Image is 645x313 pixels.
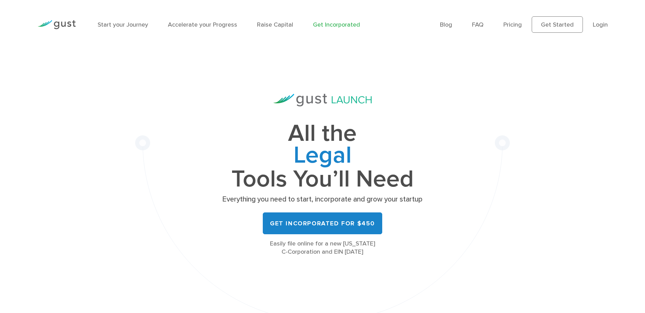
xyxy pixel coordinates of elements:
[273,94,372,106] img: Gust Launch Logo
[440,21,452,28] a: Blog
[313,21,360,28] a: Get Incorporated
[220,123,425,190] h1: All the Tools You’ll Need
[257,21,293,28] a: Raise Capital
[472,21,484,28] a: FAQ
[263,212,382,234] a: Get Incorporated for $450
[220,240,425,256] div: Easily file online for a new [US_STATE] C-Corporation and EIN [DATE]
[98,21,148,28] a: Start your Journey
[220,195,425,204] p: Everything you need to start, incorporate and grow your startup
[503,21,522,28] a: Pricing
[220,145,425,168] span: Legal
[593,21,608,28] a: Login
[38,20,76,29] img: Gust Logo
[532,16,583,33] a: Get Started
[168,21,237,28] a: Accelerate your Progress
